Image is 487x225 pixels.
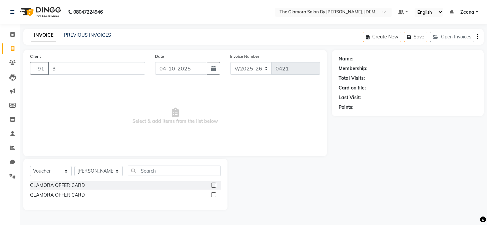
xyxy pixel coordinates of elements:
[31,29,56,41] a: INVOICE
[339,65,368,72] div: Membership:
[339,94,361,101] div: Last Visit:
[339,55,354,62] div: Name:
[230,53,259,59] label: Invoice Number
[30,83,320,150] span: Select & add items from the list below
[339,75,365,82] div: Total Visits:
[73,3,103,21] b: 08047224946
[30,62,49,75] button: +91
[30,53,41,59] label: Client
[363,32,401,42] button: Create New
[460,9,474,16] span: Zeena
[128,166,221,176] input: Search
[30,182,85,189] div: GLAMORA OFFER CARD
[404,32,427,42] button: Save
[155,53,164,59] label: Date
[30,192,85,199] div: GLAMORA OFFER CARD
[64,32,111,38] a: PREVIOUS INVOICES
[48,62,145,75] input: Search by Name/Mobile/Email/Code
[339,84,366,91] div: Card on file:
[430,32,474,42] button: Open Invoices
[339,104,354,111] div: Points:
[17,3,63,21] img: logo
